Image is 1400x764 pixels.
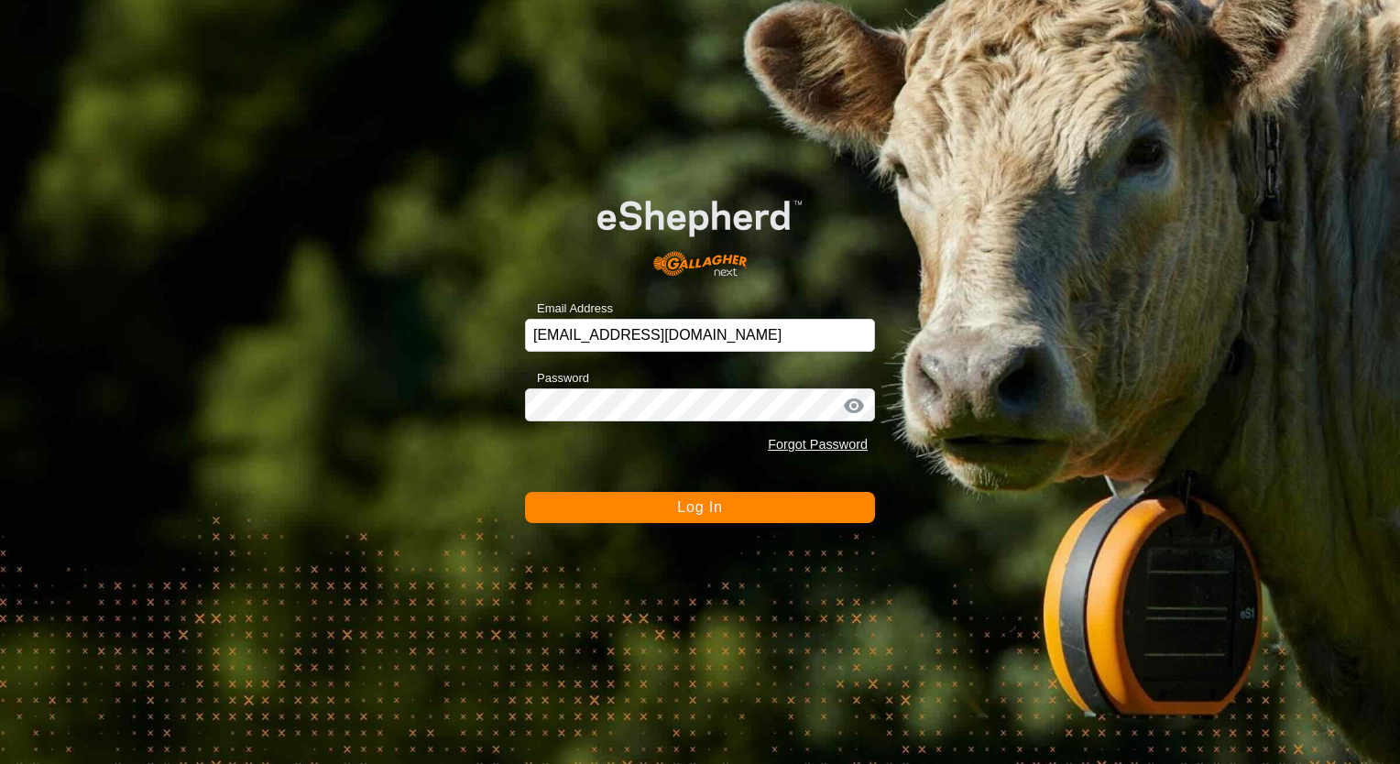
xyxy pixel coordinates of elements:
[560,171,840,290] img: E-shepherd Logo
[525,492,875,523] button: Log In
[525,369,589,387] label: Password
[677,499,722,515] span: Log In
[768,437,868,452] a: Forgot Password
[525,300,613,318] label: Email Address
[525,319,875,352] input: Email Address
